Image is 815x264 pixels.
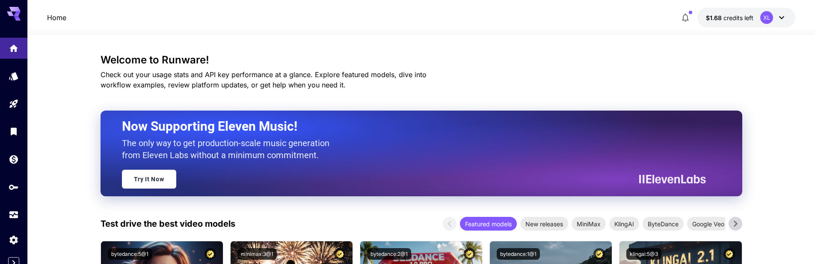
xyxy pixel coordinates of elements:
[593,248,605,260] button: Certified Model – Vetted for best performance and includes a commercial license.
[237,248,277,260] button: minimax:3@1
[723,248,735,260] button: Certified Model – Vetted for best performance and includes a commercial license.
[643,217,684,231] div: ByteDance
[334,248,346,260] button: Certified Model – Vetted for best performance and includes a commercial license.
[460,219,517,228] span: Featured models
[760,11,773,24] div: XL
[497,248,540,260] button: bytedance:1@1
[101,217,235,230] p: Test drive the best video models
[520,217,568,231] div: New releases
[101,70,427,89] span: Check out your usage stats and API key performance at a glance. Explore featured models, dive int...
[9,71,19,81] div: Models
[9,99,19,109] div: Playground
[9,182,19,192] div: API Keys
[9,43,19,54] div: Home
[687,217,729,231] div: Google Veo
[47,12,66,23] nav: breadcrumb
[643,219,684,228] span: ByteDance
[122,137,336,161] p: The only way to get production-scale music generation from Eleven Labs without a minimum commitment.
[687,219,729,228] span: Google Veo
[520,219,568,228] span: New releases
[464,248,475,260] button: Certified Model – Vetted for best performance and includes a commercial license.
[367,248,411,260] button: bytedance:2@1
[706,14,723,21] span: $1.68
[9,154,19,165] div: Wallet
[572,217,606,231] div: MiniMax
[101,54,742,66] h3: Welcome to Runware!
[697,8,795,27] button: $1.6844XL
[9,126,19,137] div: Library
[122,170,176,189] a: Try It Now
[706,13,753,22] div: $1.6844
[9,210,19,220] div: Usage
[9,234,19,245] div: Settings
[626,248,661,260] button: klingai:5@3
[609,217,639,231] div: KlingAI
[609,219,639,228] span: KlingAI
[572,219,606,228] span: MiniMax
[460,217,517,231] div: Featured models
[108,248,152,260] button: bytedance:5@1
[47,12,66,23] a: Home
[122,118,699,135] h2: Now Supporting Eleven Music!
[723,14,753,21] span: credits left
[204,248,216,260] button: Certified Model – Vetted for best performance and includes a commercial license.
